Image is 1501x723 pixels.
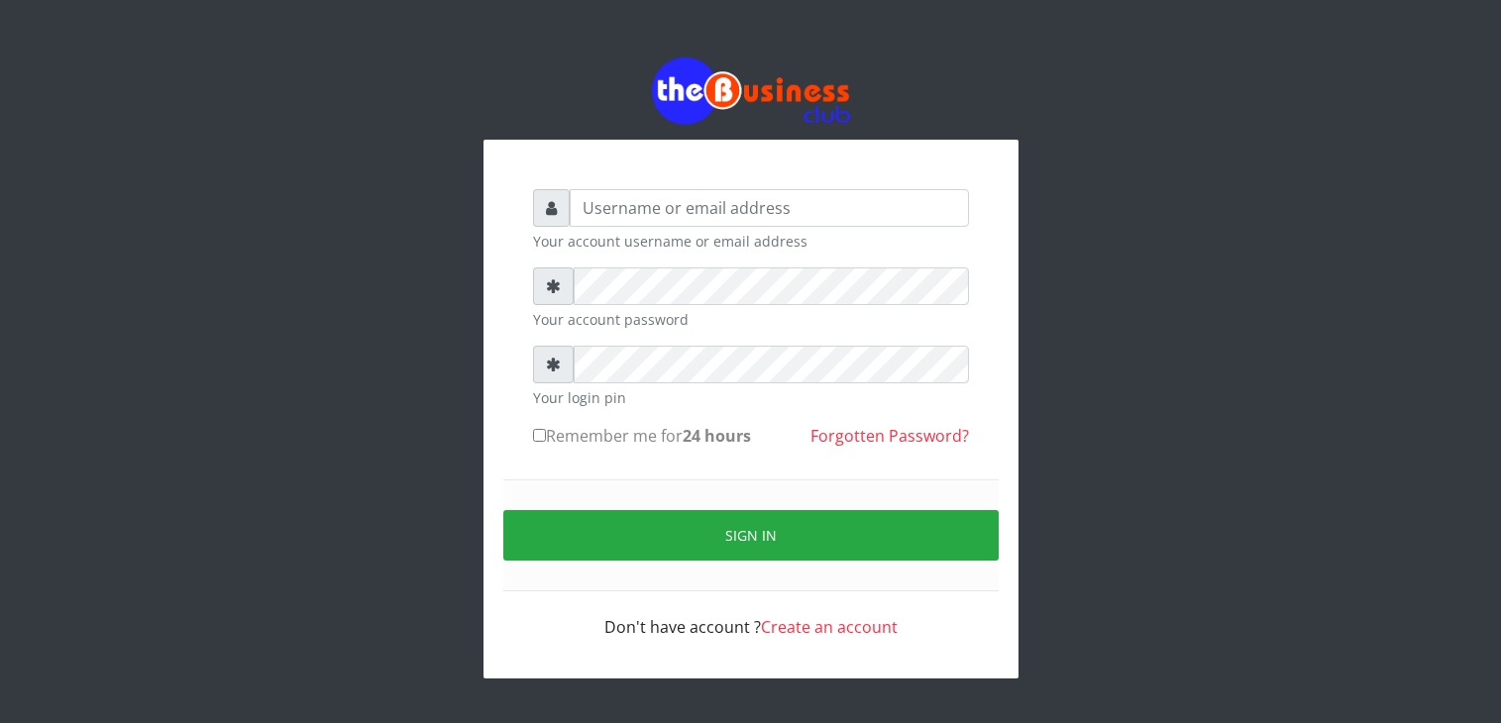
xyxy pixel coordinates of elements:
[533,231,969,252] small: Your account username or email address
[533,387,969,408] small: Your login pin
[533,429,546,442] input: Remember me for24 hours
[503,510,999,561] button: Sign in
[810,425,969,447] a: Forgotten Password?
[570,189,969,227] input: Username or email address
[533,591,969,639] div: Don't have account ?
[761,616,898,638] a: Create an account
[533,424,751,448] label: Remember me for
[533,309,969,330] small: Your account password
[683,425,751,447] b: 24 hours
